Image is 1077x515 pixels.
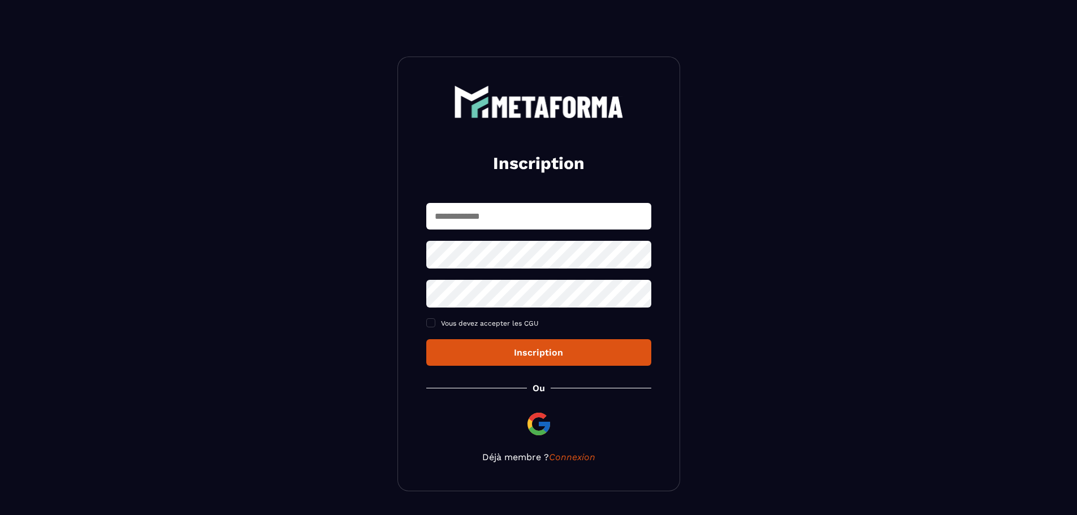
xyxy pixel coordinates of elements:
[525,410,552,438] img: google
[441,319,539,327] span: Vous devez accepter les CGU
[533,383,545,393] p: Ou
[454,85,624,118] img: logo
[426,452,651,462] p: Déjà membre ?
[426,85,651,118] a: logo
[440,152,638,175] h2: Inscription
[426,339,651,366] button: Inscription
[549,452,595,462] a: Connexion
[435,347,642,358] div: Inscription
